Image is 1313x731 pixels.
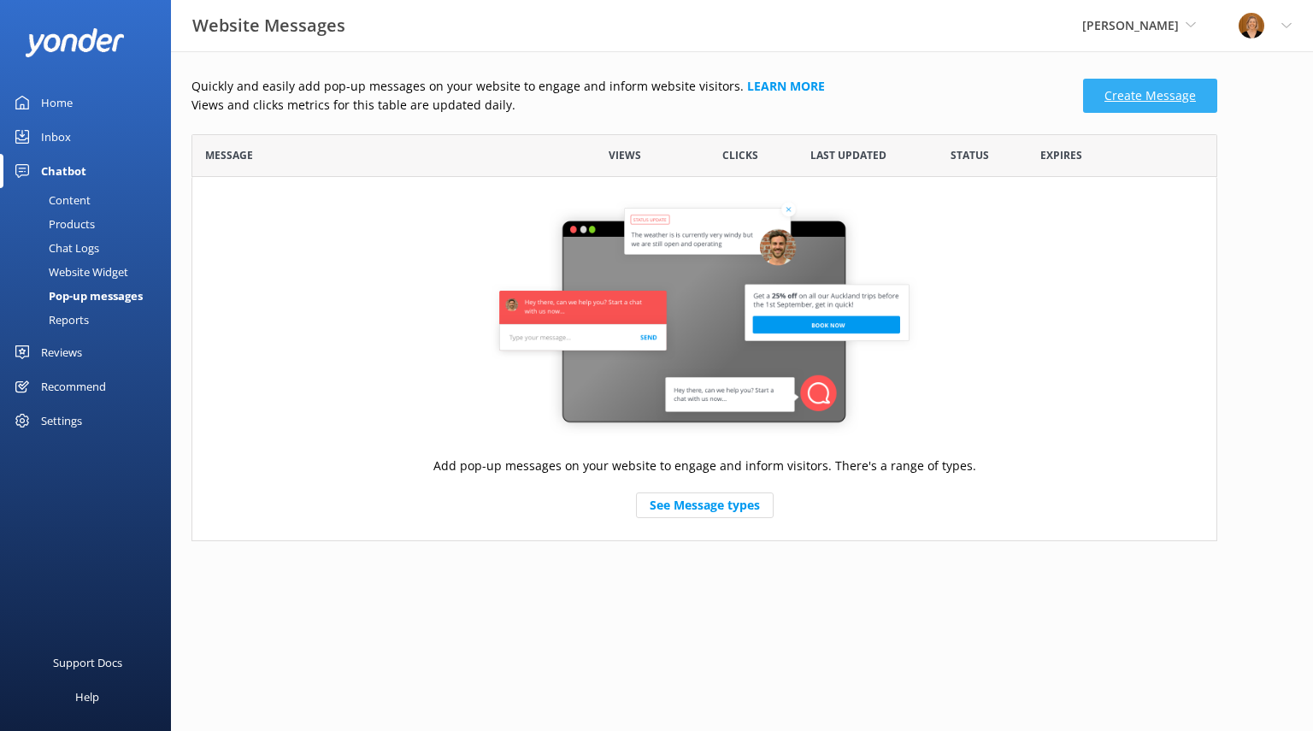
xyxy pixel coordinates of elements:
[491,198,918,438] img: website-message-default
[10,284,143,308] div: Pop-up messages
[10,260,171,284] a: Website Widget
[10,308,89,332] div: Reports
[26,28,124,56] img: yonder-white-logo.png
[53,646,122,680] div: Support Docs
[41,85,73,120] div: Home
[1040,147,1082,163] span: Expires
[75,680,99,714] div: Help
[1083,79,1217,113] a: Create Message
[10,284,171,308] a: Pop-up messages
[191,96,1073,115] p: Views and clicks metrics for this table are updated daily.
[41,120,71,154] div: Inbox
[41,369,106,404] div: Recommend
[10,212,171,236] a: Products
[10,260,128,284] div: Website Widget
[636,492,774,518] a: See Message types
[191,77,1073,96] p: Quickly and easily add pop-up messages on your website to engage and inform website visitors.
[722,147,758,163] span: Clicks
[10,212,95,236] div: Products
[41,154,86,188] div: Chatbot
[810,147,886,163] span: Last updated
[10,188,91,212] div: Content
[609,147,641,163] span: Views
[951,147,989,163] span: Status
[41,335,82,369] div: Reviews
[10,308,171,332] a: Reports
[41,404,82,438] div: Settings
[10,236,99,260] div: Chat Logs
[10,236,171,260] a: Chat Logs
[191,177,1217,540] div: grid
[192,12,345,39] h3: Website Messages
[1082,17,1179,33] span: [PERSON_NAME]
[1239,13,1264,38] img: 1-1617059290.jpg
[205,147,253,163] span: Message
[10,188,171,212] a: Content
[433,457,976,475] p: Add pop-up messages on your website to engage and inform visitors. There's a range of types.
[747,78,825,94] a: Learn more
